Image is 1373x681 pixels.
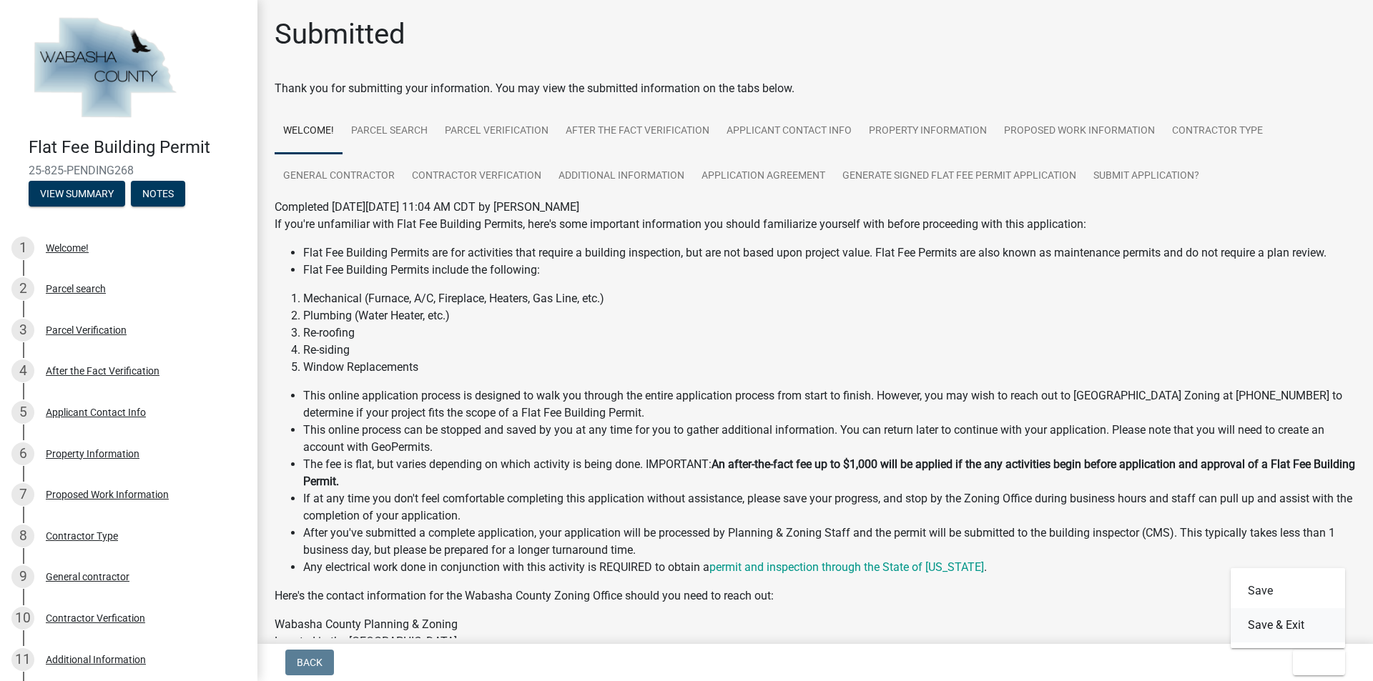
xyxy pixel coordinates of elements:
[46,572,129,582] div: General contractor
[303,490,1356,525] li: If at any time you don't feel comfortable completing this application without assistance, please ...
[11,237,34,259] div: 1
[29,15,180,122] img: Wabasha County, Minnesota
[1231,568,1345,648] div: Exit
[11,359,34,382] div: 4
[11,442,34,465] div: 6
[718,109,860,154] a: Applicant Contact Info
[693,154,834,199] a: Application Agreement
[303,262,1356,279] li: Flat Fee Building Permits include the following:
[303,342,1356,359] li: Re-siding
[11,648,34,671] div: 11
[275,154,403,199] a: General contractor
[557,109,718,154] a: After the Fact Verification
[275,200,579,214] span: Completed [DATE][DATE] 11:04 AM CDT by [PERSON_NAME]
[131,189,185,200] wm-modal-confirm: Notes
[275,587,1356,605] p: Here's the contact information for the Wabasha County Zoning Office should you need to reach out:
[11,277,34,300] div: 2
[46,284,106,294] div: Parcel search
[303,244,1356,262] li: Flat Fee Building Permits are for activities that require a building inspection, but are not base...
[11,319,34,342] div: 3
[436,109,557,154] a: Parcel Verification
[46,325,127,335] div: Parcel Verification
[1231,574,1345,608] button: Save
[46,531,118,541] div: Contractor Type
[303,457,1355,488] strong: An after-the-fact fee up to $1,000 will be applied if the any activities begin before application...
[303,324,1356,342] li: Re-roofing
[995,109,1163,154] a: Proposed Work Information
[403,154,550,199] a: Contractor Verfication
[709,560,984,574] a: permit and inspection through the State of [US_STATE]
[29,189,125,200] wm-modal-confirm: Summary
[29,164,229,177] span: 25-825-PENDING268
[303,456,1356,490] li: The fee is flat, but varies depending on which activity is being done. IMPORTANT:
[11,525,34,547] div: 8
[29,137,246,158] h4: Flat Fee Building Permit
[275,109,343,154] a: Welcome!
[46,243,89,253] div: Welcome!
[11,401,34,424] div: 5
[303,559,1356,576] li: Any electrical work done in conjunction with this activity is REQUIRED to obtain a .
[550,154,693,199] a: Additional Information
[1085,154,1208,199] a: Submit Application?
[46,489,169,499] div: Proposed Work Information
[11,483,34,506] div: 7
[1163,109,1271,154] a: Contractor Type
[303,290,1356,307] li: Mechanical (Furnace, A/C, Fireplace, Heaters, Gas Line, etc.)
[131,181,185,207] button: Notes
[303,387,1356,422] li: This online application process is designed to walk you through the entire application process fr...
[1293,650,1345,675] button: Exit
[46,449,139,459] div: Property Information
[275,80,1356,97] div: Thank you for submitting your information. You may view the submitted information on the tabs below.
[303,422,1356,456] li: This online process can be stopped and saved by you at any time for you to gather additional info...
[11,565,34,588] div: 9
[343,109,436,154] a: Parcel search
[297,657,323,668] span: Back
[46,366,159,376] div: After the Fact Verification
[834,154,1085,199] a: Generate Signed Flat Fee Permit Application
[11,607,34,630] div: 10
[303,307,1356,324] li: Plumbing (Water Heater, etc.)
[29,181,125,207] button: View Summary
[275,17,405,51] h1: Submitted
[46,407,146,417] div: Applicant Contact Info
[46,613,145,623] div: Contractor Verfication
[46,655,146,665] div: Additional Information
[285,650,334,675] button: Back
[1231,608,1345,642] button: Save & Exit
[1304,657,1325,668] span: Exit
[860,109,995,154] a: Property Information
[303,525,1356,559] li: After you've submitted a complete application, your application will be processed by Planning & Z...
[275,216,1356,233] p: If you're unfamiliar with Flat Fee Building Permits, here's some important information you should...
[303,359,1356,376] li: Window Replacements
